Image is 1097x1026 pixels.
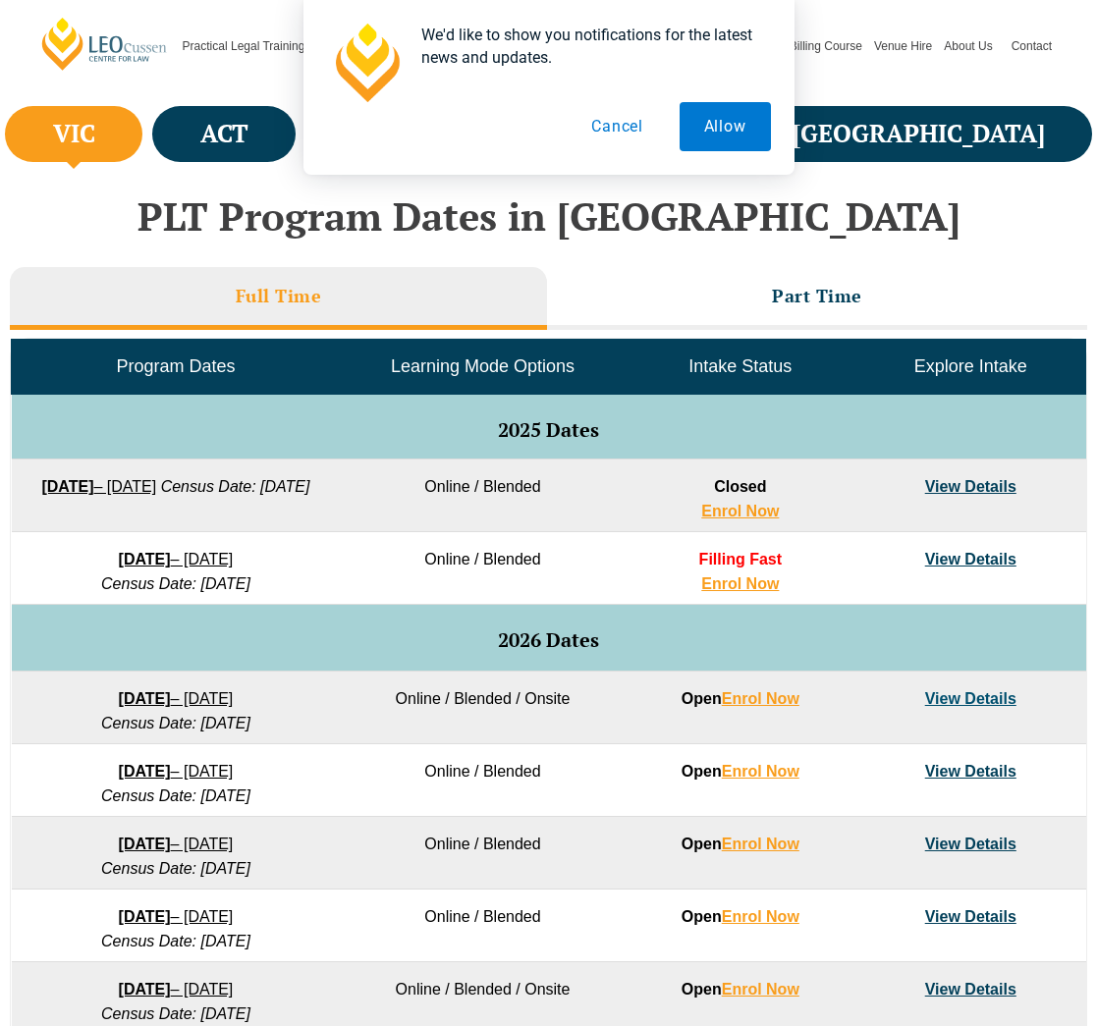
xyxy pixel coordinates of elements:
[119,690,171,707] strong: [DATE]
[41,478,93,495] strong: [DATE]
[340,817,625,890] td: Online / Blended
[965,894,1048,977] iframe: LiveChat chat widget
[722,763,799,780] a: Enrol Now
[161,478,310,495] em: Census Date: [DATE]
[340,532,625,605] td: Online / Blended
[682,981,799,998] strong: Open
[722,836,799,852] a: Enrol Now
[925,908,1016,925] a: View Details
[101,933,250,949] em: Census Date: [DATE]
[925,690,1016,707] a: View Details
[327,24,406,102] img: notification icon
[119,836,234,852] a: [DATE]– [DATE]
[101,787,250,804] em: Census Date: [DATE]
[340,672,625,744] td: Online / Blended / Onsite
[682,763,799,780] strong: Open
[119,981,234,998] a: [DATE]– [DATE]
[925,981,1016,998] a: View Details
[101,715,250,731] em: Census Date: [DATE]
[498,626,599,653] span: 2026 Dates
[682,690,799,707] strong: Open
[925,763,1016,780] a: View Details
[567,102,668,151] button: Cancel
[682,908,799,925] strong: Open
[391,356,575,376] span: Learning Mode Options
[116,356,235,376] span: Program Dates
[682,836,799,852] strong: Open
[119,551,234,567] a: [DATE]– [DATE]
[340,459,625,532] td: Online / Blended
[680,102,771,151] button: Allow
[701,575,779,592] a: Enrol Now
[688,356,792,376] span: Intake Status
[722,690,799,707] a: Enrol Now
[119,981,171,998] strong: [DATE]
[101,860,250,877] em: Census Date: [DATE]
[722,981,799,998] a: Enrol Now
[701,503,779,519] a: Enrol Now
[406,24,771,69] div: We'd like to show you notifications for the latest news and updates.
[119,690,234,707] a: [DATE]– [DATE]
[119,836,171,852] strong: [DATE]
[119,908,171,925] strong: [DATE]
[498,416,599,443] span: 2025 Dates
[340,744,625,817] td: Online / Blended
[925,478,1016,495] a: View Details
[119,908,234,925] a: [DATE]– [DATE]
[925,836,1016,852] a: View Details
[722,908,799,925] a: Enrol Now
[101,1005,250,1022] em: Census Date: [DATE]
[101,575,250,592] em: Census Date: [DATE]
[772,285,862,307] h3: Part Time
[119,763,234,780] a: [DATE]– [DATE]
[699,551,782,567] span: Filling Fast
[914,356,1027,376] span: Explore Intake
[340,890,625,962] td: Online / Blended
[925,551,1016,567] a: View Details
[236,285,322,307] h3: Full Time
[119,763,171,780] strong: [DATE]
[41,478,156,495] a: [DATE]– [DATE]
[714,478,766,495] span: Closed
[119,551,171,567] strong: [DATE]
